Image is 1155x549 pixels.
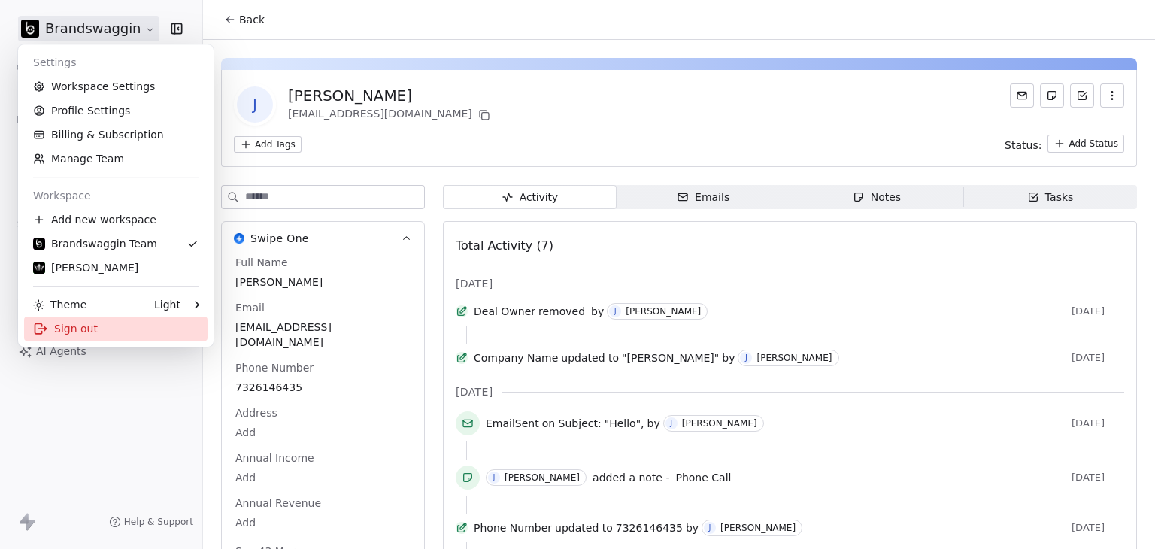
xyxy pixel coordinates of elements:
div: Sign out [24,317,208,341]
img: Untitled%20design%20(7).jpg [33,238,45,250]
div: Brandswaggin Team [33,236,157,251]
a: Workspace Settings [24,74,208,99]
div: Add new workspace [24,208,208,232]
div: Theme [33,297,86,312]
div: Light [154,297,180,312]
div: Settings [24,50,208,74]
a: Manage Team [24,147,208,171]
div: [PERSON_NAME] [33,260,138,275]
div: Workspace [24,184,208,208]
a: Billing & Subscription [24,123,208,147]
a: Profile Settings [24,99,208,123]
img: Untitled%20design%20(2).png [33,262,45,274]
